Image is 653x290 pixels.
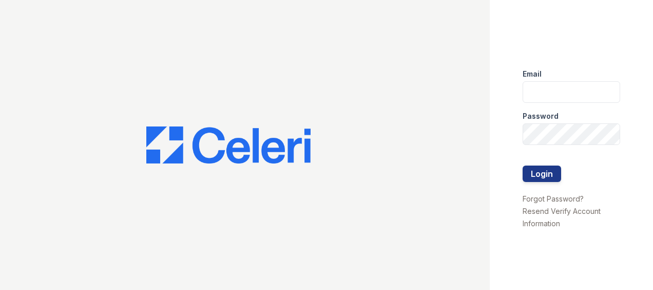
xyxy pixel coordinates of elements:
button: Login [523,166,561,182]
img: CE_Logo_Blue-a8612792a0a2168367f1c8372b55b34899dd931a85d93a1a3d3e32e68fde9ad4.png [146,126,311,164]
a: Resend Verify Account Information [523,207,601,228]
label: Email [523,69,542,79]
a: Forgot Password? [523,194,584,203]
label: Password [523,111,559,121]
